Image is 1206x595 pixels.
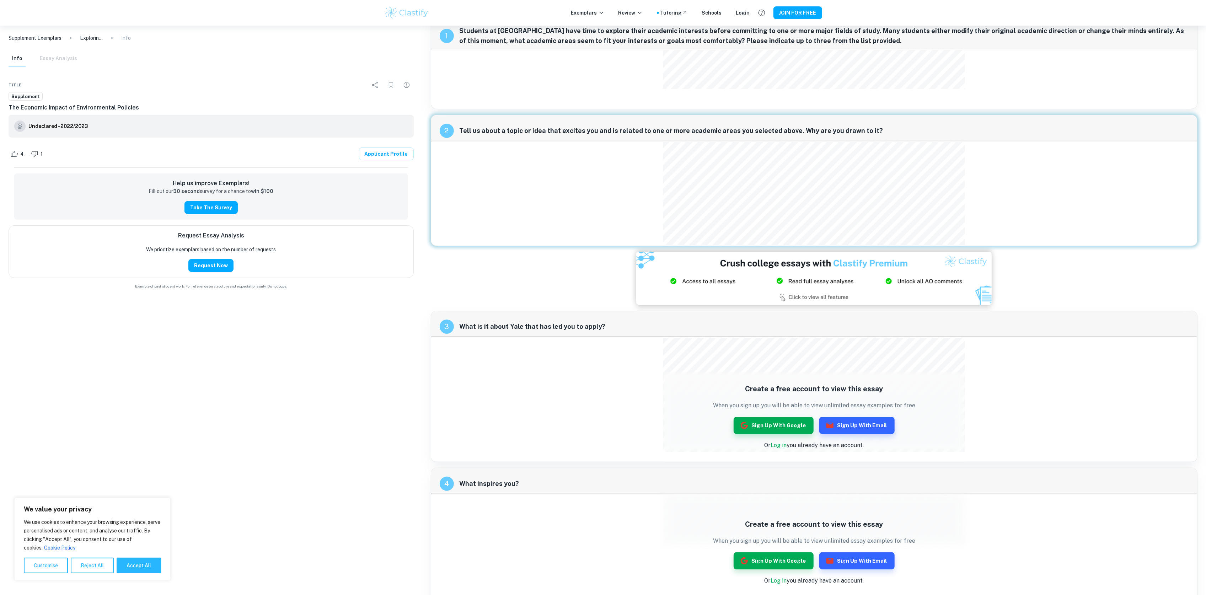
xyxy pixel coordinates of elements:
[702,9,722,17] a: Schools
[149,188,273,195] p: Fill out our survey for a chance to
[734,417,814,434] button: Sign up with Google
[460,479,1189,489] span: What inspires you?
[16,151,27,158] span: 4
[9,82,22,88] span: Title
[440,124,454,138] div: recipe
[29,148,47,160] div: Dislike
[359,148,414,160] a: Applicant Profile
[771,442,787,449] a: Log in
[184,201,238,214] button: Take the Survey
[9,92,43,101] a: Supplement
[44,545,76,551] a: Cookie Policy
[28,122,88,130] h6: Undeclared - 2022/2023
[460,126,1189,136] span: Tell us about a topic or idea that excites you and is related to one or more academic areas you s...
[734,552,814,569] button: Sign up with Google
[713,441,915,450] p: Or you already have an account.
[713,519,915,530] h5: Create a free account to view this essay
[28,120,88,132] a: Undeclared - 2022/2023
[771,577,787,584] a: Log in
[460,26,1189,46] span: Students at [GEOGRAPHIC_DATA] have time to explore their academic interests before committing to ...
[773,6,822,19] button: JOIN FOR FREE
[571,9,604,17] p: Exemplars
[188,259,234,272] button: Request Now
[713,401,915,410] p: When you sign up you will be able to view unlimited essay examples for free
[20,179,402,188] h6: Help us improve Exemplars!
[713,577,915,585] p: Or you already have an account.
[9,284,414,289] span: Example of past student work. For reference on structure and expectations only. Do not copy.
[71,558,114,573] button: Reject All
[636,252,992,305] img: Ad
[117,558,161,573] button: Accept All
[80,34,103,42] p: Exploring Academic Interests: Economics, Chemical Engineering, and Physics
[24,558,68,573] button: Customise
[9,34,61,42] a: Supplement Exemplars
[460,322,1189,332] span: What is it about Yale that has led you to apply?
[756,7,768,19] button: Help and Feedback
[736,9,750,17] a: Login
[440,320,454,334] div: recipe
[713,537,915,545] p: When you sign up you will be able to view unlimited essay examples for free
[440,29,454,43] div: recipe
[9,51,26,66] button: Info
[14,498,171,581] div: We value your privacy
[173,188,200,194] strong: 30 second
[368,78,382,92] div: Share
[121,34,131,42] p: Info
[440,477,454,491] div: recipe
[9,148,27,160] div: Like
[819,417,895,434] button: Sign up with Email
[384,6,429,20] img: Clastify logo
[400,78,414,92] div: Report issue
[251,188,273,194] strong: win $100
[37,151,47,158] span: 1
[713,384,915,394] h5: Create a free account to view this essay
[9,103,414,112] h6: The Economic Impact of Environmental Policies
[24,518,161,552] p: We use cookies to enhance your browsing experience, serve personalised ads or content, and analys...
[9,93,42,100] span: Supplement
[146,246,276,253] p: We prioritize exemplars based on the number of requests
[24,505,161,514] p: We value your privacy
[178,231,244,240] h6: Request Essay Analysis
[384,78,398,92] div: Bookmark
[618,9,643,17] p: Review
[819,552,895,569] button: Sign up with Email
[660,9,688,17] a: Tutoring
